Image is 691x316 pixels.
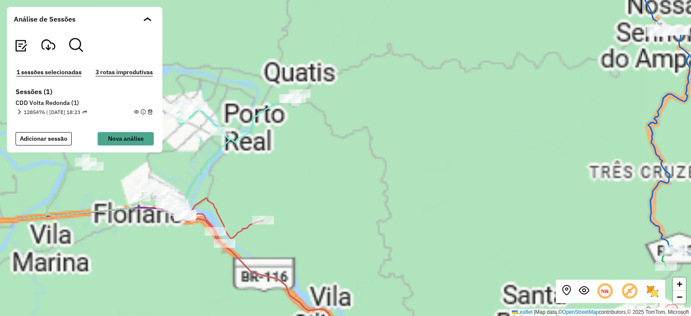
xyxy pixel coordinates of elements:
[41,38,55,54] button: Visualizar Romaneio Exportadas
[98,132,154,145] button: Nova análise
[14,38,28,54] button: Visualizar relatório de Roteirização Exportadas
[16,132,72,145] button: Adicionar sessão
[14,67,84,77] button: 1 sessões selecionadas
[677,278,682,289] span: +
[561,285,572,298] button: Centralizar mapa no depósito ou ponto de apoio
[646,284,659,298] img: Exibir/Ocultar setores
[673,278,686,291] a: Zoom in
[16,88,154,96] h6: Sessões (1)
[562,309,599,315] a: OpenStreetMap
[579,285,589,298] button: Exibir sessão original
[14,14,76,24] span: Análise de Sessões
[534,309,535,315] span: |
[510,309,691,316] div: Map data © contributors,© 2025 TomTom, Microsoft
[673,291,686,303] a: Zoom out
[16,99,154,107] h6: CDD Volta Redonda (1)
[677,291,682,302] span: −
[621,282,639,300] span: Exibir rótulo
[596,282,614,300] span: Ocultar NR
[93,67,155,77] button: 3 rotas improdutivas
[24,108,87,116] span: 1285476 | [DATE] 18:23
[512,309,533,315] a: Leaflet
